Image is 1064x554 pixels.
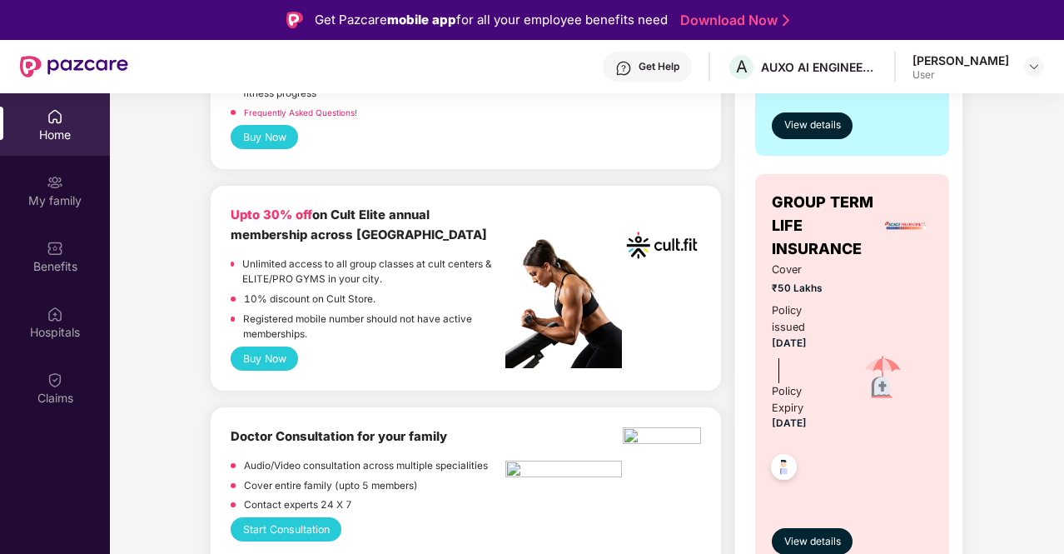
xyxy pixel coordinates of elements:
[883,203,928,248] img: insurerLogo
[231,207,487,242] b: on Cult Elite annual membership across [GEOGRAPHIC_DATA]
[244,292,375,307] p: 10% discount on Cult Store.
[853,349,912,407] img: icon
[772,383,833,417] div: Policy Expiry
[772,302,833,336] div: Policy issued
[244,458,488,474] p: Audio/Video consultation across multiple specialities
[231,125,298,149] button: Buy Now
[763,449,804,490] img: svg+xml;base64,PHN2ZyB4bWxucz0iaHR0cDovL3d3dy53My5vcmcvMjAwMC9zdmciIHdpZHRoPSI0OC45NDMiIGhlaWdodD...
[244,478,418,494] p: Cover entire family (upto 5 members)
[242,257,505,287] p: Unlimited access to all group classes at cult centers & ELITE/PRO GYMS in your city.
[315,10,668,30] div: Get Pazcare for all your employee benefits need
[47,306,63,322] img: svg+xml;base64,PHN2ZyBpZD0iSG9zcGl0YWxzIiB4bWxucz0iaHR0cDovL3d3dy53My5vcmcvMjAwMC9zdmciIHdpZHRoPS...
[784,117,841,133] span: View details
[761,59,878,75] div: AUXO AI ENGINEERING PRIVATE LIMITED
[231,429,447,444] b: Doctor Consultation for your family
[783,12,789,29] img: Stroke
[505,461,622,482] img: pngtree-physiotherapy-physiotherapist-rehab-disability-stretching-png-image_6063262.png
[772,281,833,297] span: ₹50 Lakhs
[244,497,352,513] p: Contact experts 24 X 7
[772,417,807,429] span: [DATE]
[47,174,63,191] img: svg+xml;base64,PHN2ZyB3aWR0aD0iMjAiIGhlaWdodD0iMjAiIHZpZXdCb3g9IjAgMCAyMCAyMCIgZmlsbD0ibm9uZSIgeG...
[231,517,341,542] button: Start Consultation
[772,262,833,278] span: Cover
[912,68,1009,82] div: User
[912,52,1009,68] div: [PERSON_NAME]
[772,112,853,139] button: View details
[736,57,748,77] span: A
[47,108,63,125] img: svg+xml;base64,PHN2ZyBpZD0iSG9tZSIgeG1sbnM9Imh0dHA6Ly93d3cudzMub3JnLzIwMDAvc3ZnIiB3aWR0aD0iMjAiIG...
[243,312,505,342] p: Registered mobile number should not have active memberships.
[680,12,784,29] a: Download Now
[615,60,632,77] img: svg+xml;base64,PHN2ZyBpZD0iSGVscC0zMngzMiIgeG1sbnM9Imh0dHA6Ly93d3cudzMub3JnLzIwMDAvc3ZnIiB3aWR0aD...
[231,207,312,222] b: Upto 30% off
[784,534,841,550] span: View details
[231,347,298,371] button: Buy Now
[47,372,63,388] img: svg+xml;base64,PHN2ZyBpZD0iQ2xhaW0iIHhtbG5zPSJodHRwOi8vd3d3LnczLm9yZy8yMDAwL3N2ZyIgd2lkdGg9IjIwIi...
[244,107,357,117] a: Frequently Asked Questions!
[286,12,303,28] img: Logo
[639,60,679,73] div: Get Help
[623,427,701,449] img: physica%20-%20Edited.png
[772,337,807,349] span: [DATE]
[47,240,63,257] img: svg+xml;base64,PHN2ZyBpZD0iQmVuZWZpdHMiIHhtbG5zPSJodHRwOi8vd3d3LnczLm9yZy8yMDAwL3N2ZyIgd2lkdGg9Ij...
[387,12,456,27] strong: mobile app
[505,239,622,368] img: pc2.png
[1027,60,1041,73] img: svg+xml;base64,PHN2ZyBpZD0iRHJvcGRvd24tMzJ4MzIiIHhtbG5zPSJodHRwOi8vd3d3LnczLm9yZy8yMDAwL3N2ZyIgd2...
[772,191,879,262] span: GROUP TERM LIFE INSURANCE
[20,56,128,77] img: New Pazcare Logo
[623,206,701,284] img: cult.png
